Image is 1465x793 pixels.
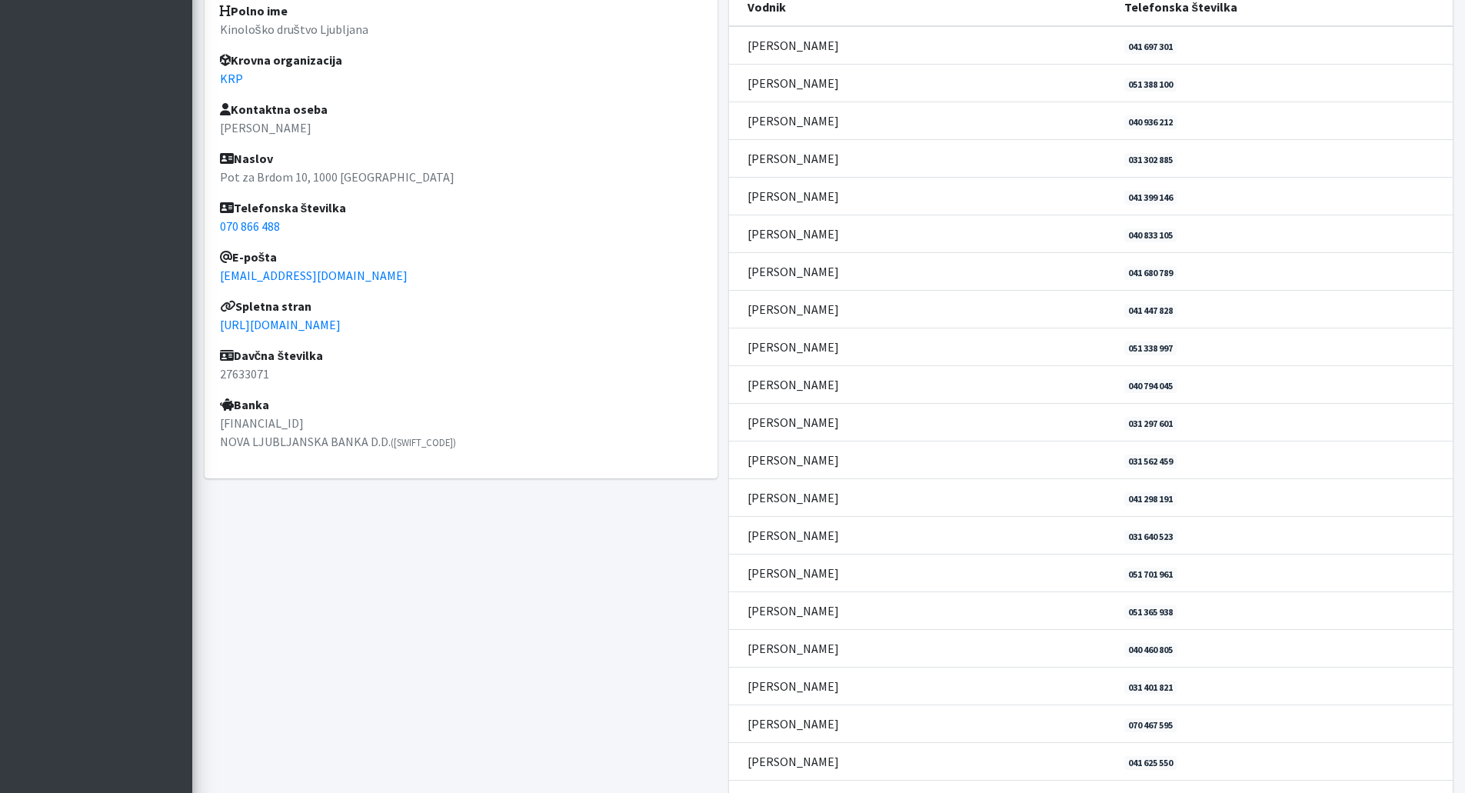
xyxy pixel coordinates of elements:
[1124,605,1177,619] a: 051 365 938
[220,298,311,314] strong: Spletna stran
[220,102,328,117] strong: Kontaktna oseba
[729,215,1115,252] td: [PERSON_NAME]
[729,26,1115,65] td: [PERSON_NAME]
[1124,718,1177,732] a: 070 467 595
[1124,153,1177,167] a: 031 302 885
[729,64,1115,102] td: [PERSON_NAME]
[729,102,1115,139] td: [PERSON_NAME]
[729,667,1115,705] td: [PERSON_NAME]
[220,249,278,265] strong: E-pošta
[1124,228,1177,242] a: 040 833 105
[1124,266,1177,280] a: 041 680 789
[1124,379,1177,393] a: 040 794 045
[1124,342,1177,355] a: 051 338 997
[729,705,1115,742] td: [PERSON_NAME]
[729,516,1115,554] td: [PERSON_NAME]
[220,118,703,137] p: [PERSON_NAME]
[729,478,1115,516] td: [PERSON_NAME]
[1124,40,1177,54] a: 041 697 301
[729,139,1115,177] td: [PERSON_NAME]
[729,177,1115,215] td: [PERSON_NAME]
[729,403,1115,441] td: [PERSON_NAME]
[1124,115,1177,129] a: 040 936 212
[1124,455,1177,468] a: 031 562 459
[220,151,273,166] strong: Naslov
[729,441,1115,478] td: [PERSON_NAME]
[729,554,1115,591] td: [PERSON_NAME]
[729,591,1115,629] td: [PERSON_NAME]
[220,365,703,383] p: 27633071
[1124,756,1177,770] a: 041 625 550
[220,317,341,332] a: [URL][DOMAIN_NAME]
[220,3,288,18] strong: Polno ime
[391,436,456,448] small: ([SWIFT_CODE])
[729,252,1115,290] td: [PERSON_NAME]
[1124,681,1177,695] a: 031 401 821
[729,629,1115,667] td: [PERSON_NAME]
[729,328,1115,365] td: [PERSON_NAME]
[220,71,243,86] a: KRP
[1124,643,1177,657] a: 040 460 805
[220,397,269,412] strong: Banka
[729,742,1115,780] td: [PERSON_NAME]
[220,348,324,363] strong: Davčna številka
[729,365,1115,403] td: [PERSON_NAME]
[729,290,1115,328] td: [PERSON_NAME]
[1124,304,1177,318] a: 041 447 828
[1124,492,1177,506] a: 041 298 191
[1124,78,1177,92] a: 051 388 100
[220,414,703,451] p: [FINANCIAL_ID] NOVA LJUBLJANSKA BANKA D.D.
[220,20,703,38] p: Kinološko društvo Ljubljana
[220,168,703,186] p: Pot za Brdom 10, 1000 [GEOGRAPHIC_DATA]
[220,268,408,283] a: [EMAIL_ADDRESS][DOMAIN_NAME]
[1124,191,1177,205] a: 041 399 146
[1124,568,1177,581] a: 051 701 961
[220,52,342,68] strong: Krovna organizacija
[220,218,280,234] a: 070 866 488
[1124,530,1177,544] a: 031 640 523
[1124,417,1177,431] a: 031 297 601
[220,200,347,215] strong: Telefonska številka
